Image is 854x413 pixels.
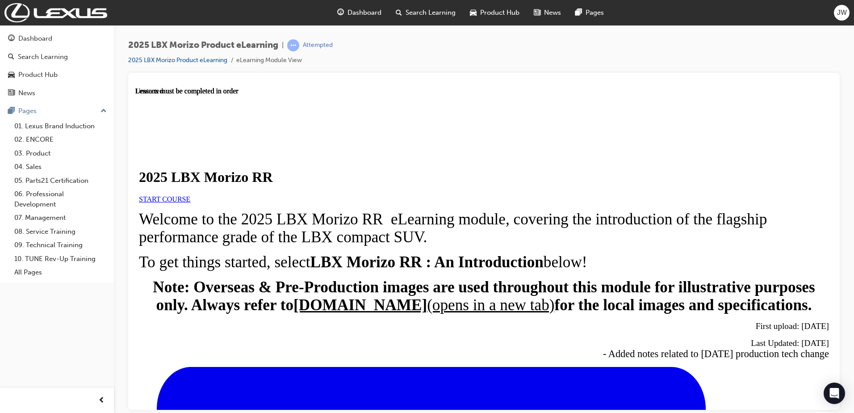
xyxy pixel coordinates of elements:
[615,251,694,261] span: Last Updated: [DATE]
[11,160,110,174] a: 04. Sales
[18,34,52,44] div: Dashboard
[620,234,694,244] span: First upload: [DATE]
[834,5,850,21] button: JW
[406,8,456,18] span: Search Learning
[824,383,845,404] div: Open Intercom Messenger
[11,133,110,147] a: 02. ENCORE
[8,89,15,97] span: news-icon
[347,8,381,18] span: Dashboard
[468,261,694,272] span: - Added notes related to [DATE] production tech change
[534,7,540,18] span: news-icon
[11,225,110,239] a: 08. Service Training
[18,88,35,98] div: News
[128,40,278,51] span: 2025 LBX Morizo Product eLearning
[837,8,847,18] span: JW
[175,166,408,184] strong: LBX Morizo RR : An Introduction
[4,108,55,116] a: START COURSE
[17,191,679,227] strong: Note: Overseas & Pre-Production images are used throughout this module for illustrative purposes ...
[158,209,419,227] a: [DOMAIN_NAME](opens in a new tab)
[11,147,110,160] a: 03. Product
[236,55,302,66] li: eLearning Module View
[11,238,110,252] a: 09. Technical Training
[419,209,676,227] strong: for the local images and specifications.
[4,49,110,65] a: Search Learning
[4,67,110,83] a: Product Hub
[11,265,110,279] a: All Pages
[8,53,14,61] span: search-icon
[575,7,582,18] span: pages-icon
[11,211,110,225] a: 07. Management
[100,105,107,117] span: up-icon
[18,106,37,116] div: Pages
[470,7,477,18] span: car-icon
[18,52,68,62] div: Search Learning
[4,166,452,184] span: To get things started, select below!
[4,103,110,119] button: Pages
[11,174,110,188] a: 05. Parts21 Certification
[4,82,694,98] h1: 2025 LBX Morizo RR
[4,85,110,101] a: News
[287,39,299,51] span: learningRecordVerb_ATTEMPT-icon
[292,209,419,227] span: (opens in a new tab)
[389,4,463,22] a: search-iconSearch Learning
[4,30,110,47] a: Dashboard
[11,187,110,211] a: 06. Professional Development
[568,4,611,22] a: pages-iconPages
[586,8,604,18] span: Pages
[337,7,344,18] span: guage-icon
[8,71,15,79] span: car-icon
[4,3,107,22] img: Trak
[544,8,561,18] span: News
[18,70,58,80] div: Product Hub
[4,29,110,103] button: DashboardSearch LearningProduct HubNews
[8,107,15,115] span: pages-icon
[11,119,110,133] a: 01. Lexus Brand Induction
[480,8,519,18] span: Product Hub
[4,123,632,159] span: Welcome to the 2025 LBX Morizo RR eLearning module, covering the introduction of the flagship per...
[282,40,284,51] span: |
[158,209,292,227] strong: [DOMAIN_NAME]
[396,7,402,18] span: search-icon
[98,395,105,406] span: prev-icon
[303,41,333,50] div: Attempted
[8,35,15,43] span: guage-icon
[527,4,568,22] a: news-iconNews
[11,252,110,266] a: 10. TUNE Rev-Up Training
[330,4,389,22] a: guage-iconDashboard
[128,56,227,64] a: 2025 LBX Morizo Product eLearning
[463,4,527,22] a: car-iconProduct Hub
